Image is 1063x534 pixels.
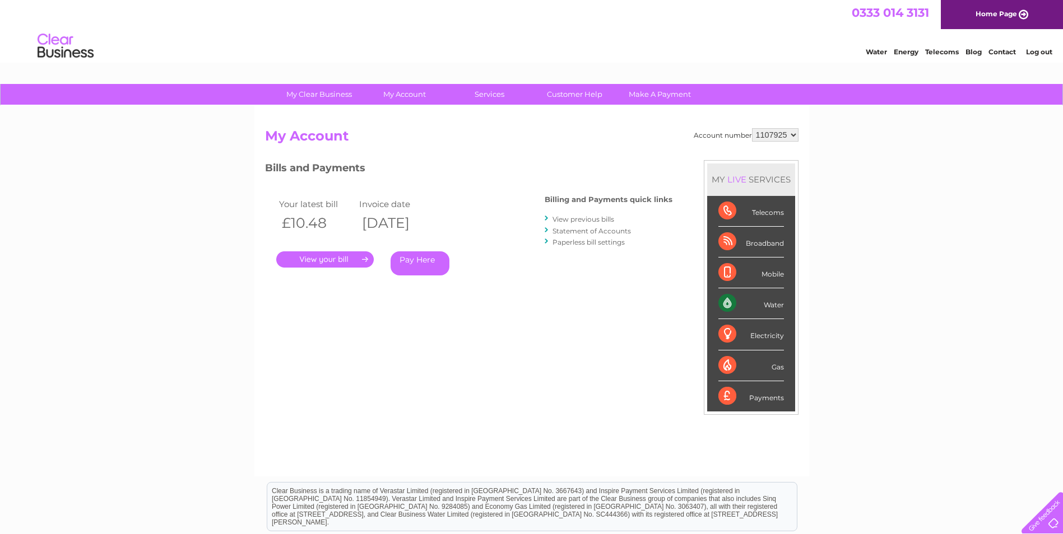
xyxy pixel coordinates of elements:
[718,319,784,350] div: Electricity
[356,212,437,235] th: [DATE]
[965,48,982,56] a: Blog
[265,128,799,149] h2: My Account
[276,196,357,212] td: Your latest bill
[925,48,959,56] a: Telecoms
[718,227,784,257] div: Broadband
[866,48,887,56] a: Water
[614,84,706,105] a: Make A Payment
[718,350,784,381] div: Gas
[276,212,357,235] th: £10.48
[988,48,1016,56] a: Contact
[545,195,672,204] h4: Billing and Payments quick links
[718,288,784,319] div: Water
[265,160,672,180] h3: Bills and Payments
[273,84,365,105] a: My Clear Business
[894,48,918,56] a: Energy
[37,29,94,63] img: logo.png
[276,251,374,268] a: .
[443,84,536,105] a: Services
[852,6,929,20] a: 0333 014 3131
[553,227,631,235] a: Statement of Accounts
[718,257,784,288] div: Mobile
[718,196,784,227] div: Telecoms
[553,215,614,223] a: View previous bills
[1026,48,1052,56] a: Log out
[718,381,784,411] div: Payments
[391,251,449,275] a: Pay Here
[356,196,437,212] td: Invoice date
[725,174,749,185] div: LIVE
[528,84,621,105] a: Customer Help
[707,163,795,195] div: MY SERVICES
[553,238,625,246] a: Paperless bill settings
[358,84,451,105] a: My Account
[267,6,797,54] div: Clear Business is a trading name of Verastar Limited (registered in [GEOGRAPHIC_DATA] No. 3667643...
[694,128,799,142] div: Account number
